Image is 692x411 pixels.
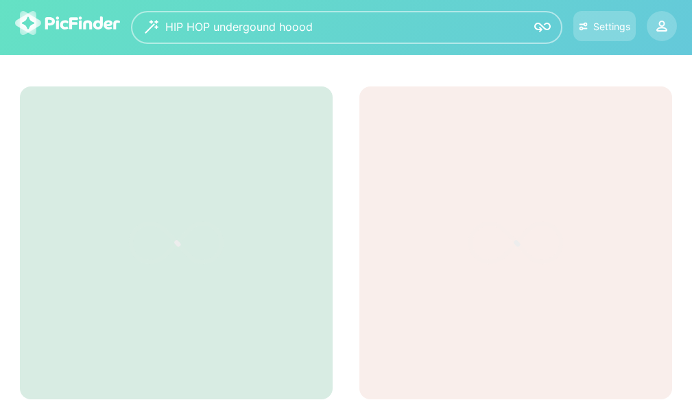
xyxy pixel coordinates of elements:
div: Settings [593,21,630,32]
img: wizard.svg [145,20,158,34]
img: logo-picfinder-white-transparent.svg [15,11,120,35]
img: icon-settings.svg [579,21,588,32]
button: Settings [573,11,636,41]
img: icon-search.svg [534,19,551,36]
